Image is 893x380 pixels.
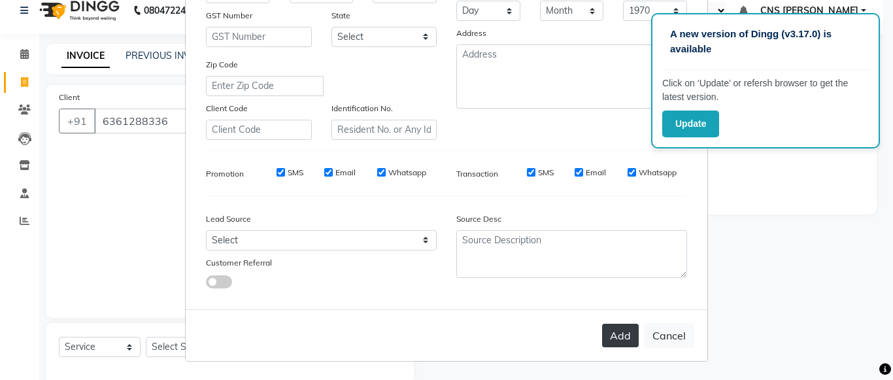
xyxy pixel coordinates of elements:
[538,167,554,179] label: SMS
[662,77,869,104] p: Click on ‘Update’ or refersh browser to get the latest version.
[206,10,252,22] label: GST Number
[456,168,498,180] label: Transaction
[206,257,272,269] label: Customer Referral
[644,323,694,348] button: Cancel
[206,103,248,114] label: Client Code
[331,103,393,114] label: Identification No.
[206,213,251,225] label: Lead Source
[456,213,501,225] label: Source Desc
[662,111,719,137] button: Update
[639,167,677,179] label: Whatsapp
[388,167,426,179] label: Whatsapp
[206,120,312,140] input: Client Code
[331,120,437,140] input: Resident No. or Any Id
[456,27,486,39] label: Address
[602,324,639,347] button: Add
[331,10,350,22] label: State
[670,27,861,56] p: A new version of Dingg (v3.17.0) is available
[206,27,312,47] input: GST Number
[288,167,303,179] label: SMS
[335,167,356,179] label: Email
[206,168,244,180] label: Promotion
[206,59,238,71] label: Zip Code
[206,76,324,96] input: Enter Zip Code
[586,167,606,179] label: Email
